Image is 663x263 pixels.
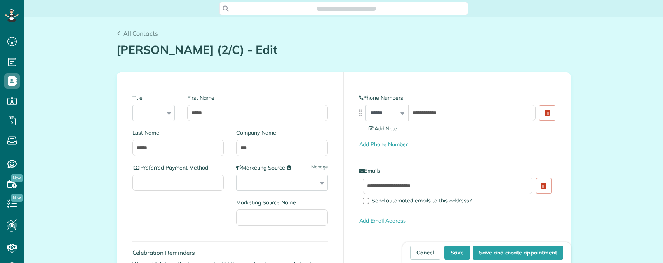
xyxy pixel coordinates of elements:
[117,43,571,56] h1: [PERSON_NAME] (2/C) - Edit
[132,94,175,102] label: Title
[11,194,23,202] span: New
[311,164,328,170] a: Manage
[11,174,23,182] span: New
[444,246,470,260] button: Save
[359,167,555,175] label: Emails
[356,109,364,117] img: drag_indicator-119b368615184ecde3eda3c64c821f6cf29d3e2b97b89ee44bc31753036683e5.png
[359,217,406,224] a: Add Email Address
[359,141,408,148] a: Add Phone Number
[359,94,555,102] label: Phone Numbers
[236,199,328,206] label: Marketing Source Name
[372,197,472,204] span: Send automated emails to this address?
[123,29,158,37] span: All Contacts
[369,125,397,131] span: Add Note
[132,129,224,137] label: Last Name
[187,94,327,102] label: First Name
[473,246,563,260] button: Save and create appointment
[236,164,328,171] label: Marketing Source
[236,129,328,137] label: Company Name
[132,249,328,256] h4: Celebration Reminders
[324,5,368,12] span: Search ZenMaid…
[132,164,224,171] label: Preferred Payment Method
[410,246,440,260] a: Cancel
[117,29,158,38] a: All Contacts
